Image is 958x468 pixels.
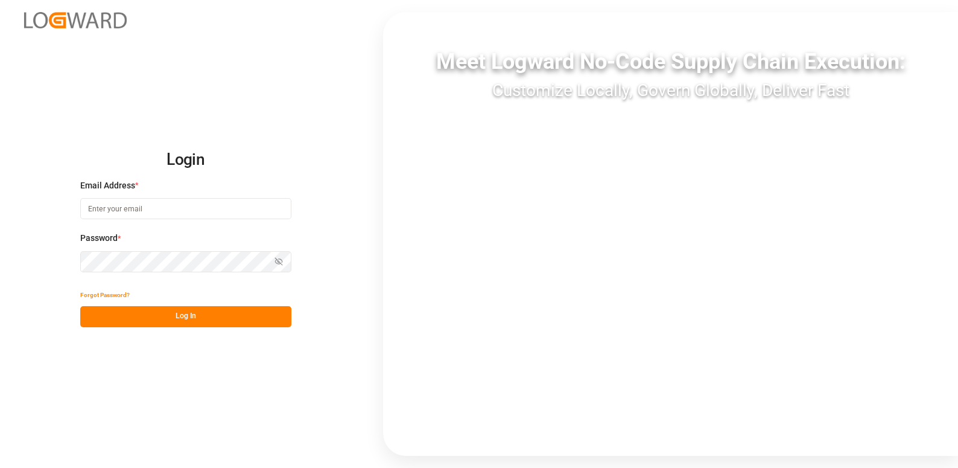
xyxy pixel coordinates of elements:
img: Logward_new_orange.png [24,12,127,28]
button: Forgot Password? [80,285,130,306]
div: Customize Locally, Govern Globally, Deliver Fast [383,78,958,103]
span: Password [80,232,118,245]
div: Meet Logward No-Code Supply Chain Execution: [383,45,958,78]
h2: Login [80,141,291,179]
span: Email Address [80,179,135,192]
input: Enter your email [80,198,291,219]
button: Log In [80,306,291,327]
